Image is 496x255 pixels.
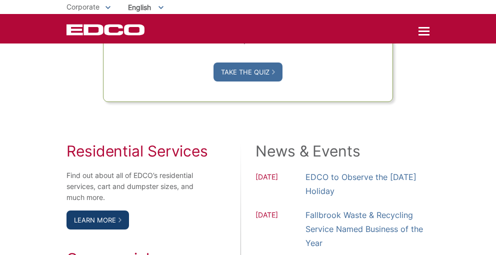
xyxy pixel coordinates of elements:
[255,171,305,198] span: [DATE]
[255,209,305,250] span: [DATE]
[66,24,146,35] a: EDCD logo. Return to the homepage.
[305,208,429,250] a: Fallbrook Waste & Recycling Service Named Business of the Year
[66,170,209,203] p: Find out about all of EDCO’s residential services, cart and dumpster sizes, and much more.
[66,210,129,229] a: Learn More
[255,142,429,160] h2: News & Events
[305,170,429,198] a: EDCO to Observe the [DATE] Holiday
[213,62,282,81] a: Take the Quiz
[66,2,99,11] span: Corporate
[66,142,209,160] h2: Residential Services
